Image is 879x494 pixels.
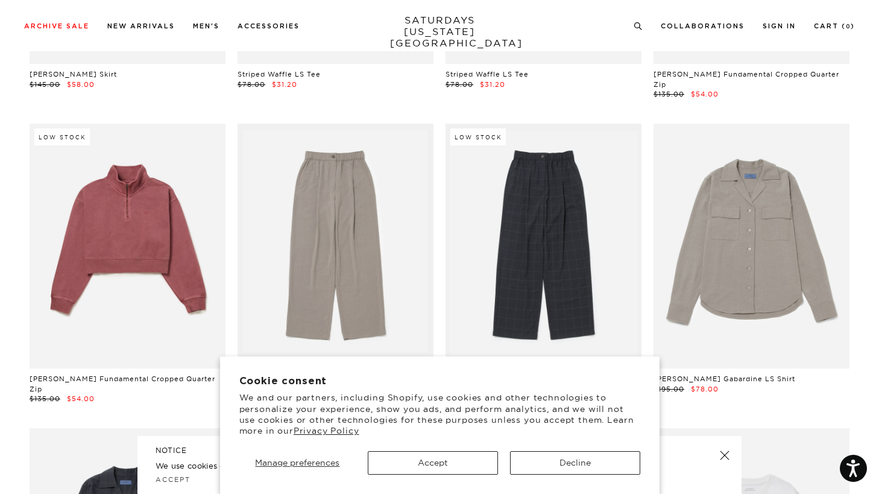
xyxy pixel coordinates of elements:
span: $78.00 [446,80,473,89]
span: $54.00 [67,394,95,403]
span: $145.00 [30,80,60,89]
button: Decline [510,451,640,475]
a: Collaborations [661,23,745,30]
a: Accessories [238,23,300,30]
div: Low Stock [450,128,506,145]
span: $31.20 [480,80,505,89]
span: $195.00 [654,385,684,393]
button: Manage preferences [239,451,356,475]
small: 0 [846,24,851,30]
a: New Arrivals [107,23,175,30]
a: Privacy Policy [294,425,359,436]
p: We and our partners, including Shopify, use cookies and other technologies to personalize your ex... [239,392,640,436]
a: Cart (0) [814,23,855,30]
a: Men's [193,23,219,30]
span: $31.20 [272,80,297,89]
span: Manage preferences [255,457,339,468]
span: $135.00 [30,394,60,403]
div: Low Stock [34,128,90,145]
a: SATURDAYS[US_STATE][GEOGRAPHIC_DATA] [390,14,490,49]
span: $58.00 [67,80,95,89]
h5: NOTICE [156,445,723,456]
p: We use cookies on this site to enhance your user experience. By continuing, you consent to our us... [156,460,681,472]
a: Archive Sale [24,23,89,30]
a: Striped Waffle LS Tee [446,70,529,78]
a: [PERSON_NAME] Skirt [30,70,117,78]
a: [PERSON_NAME] Fundamental Cropped Quarter Zip [654,70,839,89]
a: Accept [156,475,191,484]
span: $78.00 [238,80,265,89]
a: [PERSON_NAME] Fundamental Cropped Quarter Zip [30,375,215,393]
h2: Cookie consent [239,376,640,387]
a: [PERSON_NAME] Gabardine LS Shirt [654,375,795,383]
span: $78.00 [691,385,719,393]
a: Striped Waffle LS Tee [238,70,321,78]
button: Accept [368,451,498,475]
span: $135.00 [654,90,684,98]
span: $54.00 [691,90,719,98]
a: Sign In [763,23,796,30]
